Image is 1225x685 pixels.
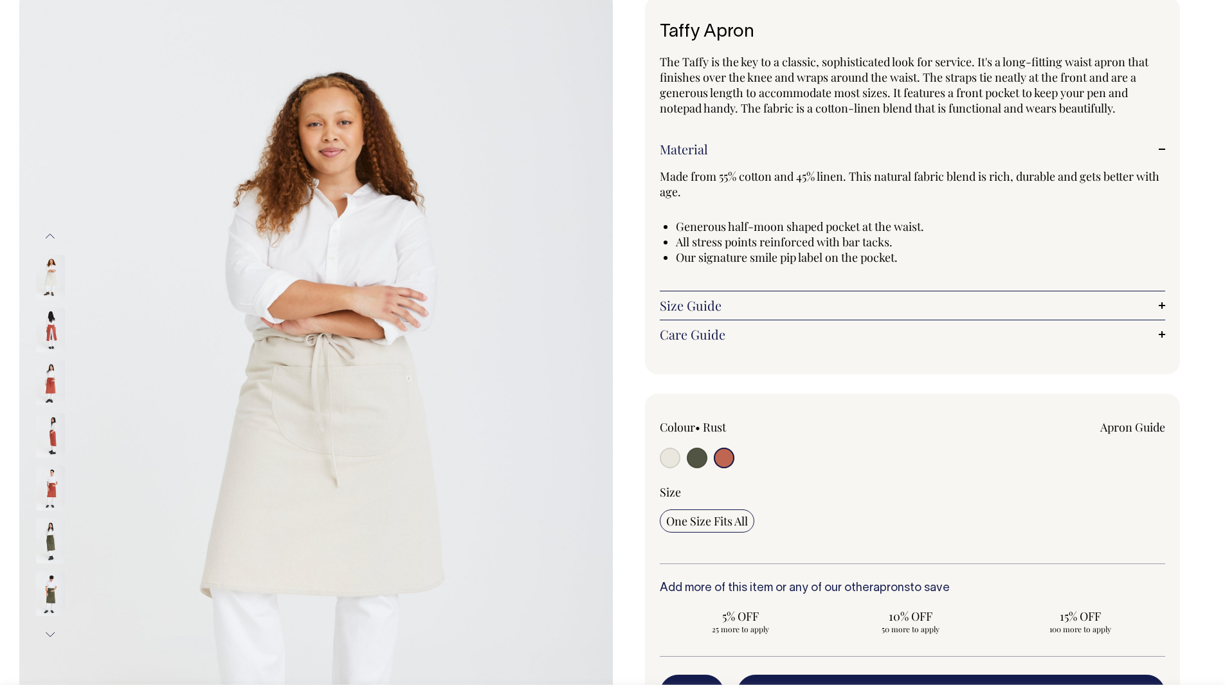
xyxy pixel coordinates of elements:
input: 15% OFF 100 more to apply [999,605,1161,638]
span: 25 more to apply [666,624,815,634]
a: Size Guide [660,298,1166,313]
img: olive [36,518,65,563]
input: 5% OFF 25 more to apply [660,605,822,638]
input: 10% OFF 50 more to apply [830,605,992,638]
span: One Size Fits All [666,513,748,529]
span: 100 more to apply [1006,624,1155,634]
h1: Taffy Apron [660,23,1166,42]
img: rust [36,307,65,352]
span: • [695,419,700,435]
img: olive [36,571,65,616]
div: Size [660,484,1166,500]
a: aprons [873,583,910,594]
img: rust [36,466,65,511]
div: Colour [660,419,862,435]
input: One Size Fits All [660,509,754,533]
button: Previous [41,222,60,251]
span: Our signature smile pip label on the pocket. [676,250,898,265]
span: All stress points reinforced with bar tacks. [676,234,893,250]
span: 10% OFF [836,608,985,624]
img: rust [36,360,65,405]
span: 50 more to apply [836,624,985,634]
span: 15% OFF [1006,608,1155,624]
span: Made from 55% cotton and 45% linen. This natural fabric blend is rich, durable and gets better wi... [660,169,1159,199]
span: The Taffy is the key to a classic, sophisticated look for service. It's a long-fitting waist apro... [660,54,1148,116]
label: Rust [703,419,726,435]
span: 5% OFF [666,608,815,624]
a: Material [660,142,1166,157]
a: Care Guide [660,327,1166,342]
span: Generous half-moon shaped pocket at the waist. [676,219,924,234]
button: Next [41,620,60,649]
img: rust [36,413,65,458]
h6: Add more of this item or any of our other to save [660,582,1166,595]
a: Apron Guide [1100,419,1165,435]
img: natural [36,255,65,300]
